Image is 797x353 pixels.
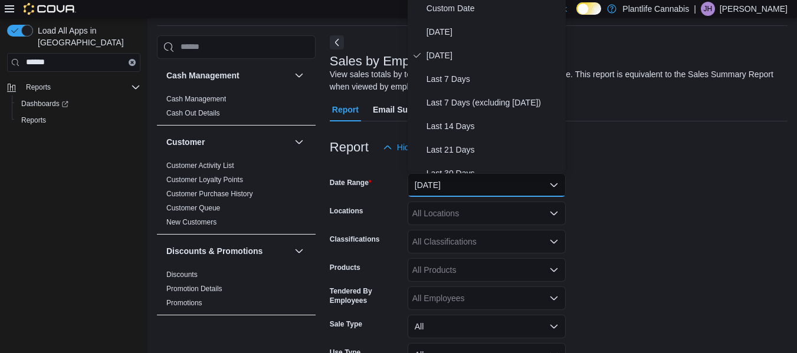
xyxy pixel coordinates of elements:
h3: Discounts & Promotions [166,245,263,257]
span: Last 7 Days (excluding [DATE]) [427,95,561,110]
span: Customer Loyalty Points [166,175,243,184]
span: [DATE] [427,25,561,39]
button: [DATE] [408,173,566,197]
span: Reports [17,113,140,127]
button: Cash Management [166,70,290,81]
span: Reports [21,80,140,94]
button: Customer [292,135,306,149]
span: Customer Purchase History [166,189,253,199]
button: Open list of options [549,209,559,218]
button: Open list of options [549,293,559,303]
a: Customer Activity List [166,161,234,170]
a: Cash Management [166,95,226,103]
button: Reports [21,80,55,94]
img: Cova [24,3,76,15]
a: Cash Out Details [166,109,220,117]
span: Dashboards [21,99,68,108]
button: Customer [166,136,290,148]
span: Discounts [166,270,198,279]
span: New Customers [166,217,217,227]
span: Customer Queue [166,203,220,213]
label: Products [330,263,360,272]
span: Customer Activity List [166,161,234,170]
button: Next [330,35,344,50]
a: New Customers [166,218,217,226]
p: Plantlife Cannabis [622,2,689,16]
a: Dashboards [17,97,73,111]
h3: Cash Management [166,70,240,81]
label: Tendered By Employees [330,286,403,305]
span: Reports [26,83,51,92]
a: Promotion Details [166,285,222,293]
label: Classifications [330,235,380,244]
label: Sale Type [330,319,362,329]
a: Customer Purchase History [166,190,253,198]
nav: Complex example [7,74,140,159]
span: Last 21 Days [427,143,561,157]
button: Reports [2,79,145,95]
span: Hide Parameters [397,141,459,153]
button: Open list of options [549,237,559,246]
span: Cash Out Details [166,108,220,118]
a: Customer Queue [166,204,220,212]
span: Dashboards [17,97,140,111]
a: Discounts [166,270,198,279]
span: Cash Management [166,94,226,104]
a: Promotions [166,299,202,307]
a: Customer Loyalty Points [166,176,243,184]
button: Open list of options [549,265,559,275]
span: Custom Date [427,1,561,15]
span: [DATE] [427,48,561,62]
label: Locations [330,206,363,216]
button: Reports [12,112,145,128]
label: Date Range [330,178,372,187]
span: Last 7 Days [427,72,561,86]
div: Discounts & Promotions [157,268,316,315]
a: Reports [17,113,51,127]
input: Dark Mode [576,2,601,15]
button: Discounts & Promotions [166,245,290,257]
span: Last 14 Days [427,119,561,133]
div: Cash Management [157,92,316,125]
button: Cash Management [292,68,306,83]
div: Customer [157,159,316,234]
span: Last 30 Days [427,166,561,180]
h3: Customer [166,136,205,148]
span: Promotion Details [166,284,222,293]
button: Clear input [129,59,136,66]
span: Reports [21,116,46,125]
a: Dashboards [12,95,145,112]
h3: Sales by Employee (Tendered) [330,54,507,68]
p: [PERSON_NAME] [720,2,788,16]
p: | [694,2,696,16]
div: View sales totals by tendered employee for a specified date range. This report is equivalent to t... [330,68,782,93]
span: Email Subscription [373,98,448,121]
h3: Report [330,140,369,154]
button: Discounts & Promotions [292,244,306,258]
span: Report [332,98,359,121]
div: Jodi Hamilton [701,2,715,16]
button: Hide Parameters [378,136,464,159]
button: All [408,315,566,338]
span: Promotions [166,298,202,308]
span: Load All Apps in [GEOGRAPHIC_DATA] [33,25,140,48]
span: JH [704,2,713,16]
